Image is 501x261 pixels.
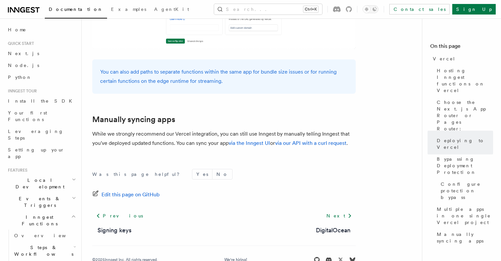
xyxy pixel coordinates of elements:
[5,48,77,59] a: Next.js
[5,95,77,107] a: Install the SDK
[433,55,456,62] span: Vercel
[434,153,493,178] a: Bypassing Deployment Protection
[12,242,77,260] button: Steps & Workflows
[5,107,77,125] a: Your first Functions
[434,96,493,135] a: Choose the Next.js App Router or Pages Router:
[437,137,493,150] span: Deploying to Vercel
[5,168,27,173] span: Features
[5,211,77,230] button: Inngest Functions
[92,115,175,124] a: Manually syncing apps
[322,210,356,222] a: Next
[363,5,378,13] button: Toggle dark mode
[5,125,77,144] a: Leveraging Steps
[229,140,270,146] a: via the Inngest UI
[92,190,160,199] a: Edit this page on GitHub
[8,26,26,33] span: Home
[92,129,356,148] p: While we strongly recommend our Vercel integration, you can still use Inngest by manually telling...
[430,53,493,65] a: Vercel
[8,63,39,68] span: Node.js
[154,7,189,12] span: AgentKit
[92,210,147,222] a: Previous
[437,156,493,176] span: Bypassing Deployment Protection
[8,51,39,56] span: Next.js
[5,41,34,46] span: Quick start
[441,181,493,201] span: Configure protection bypass
[12,230,77,242] a: Overview
[8,98,76,104] span: Install the SDK
[438,178,493,203] a: Configure protection bypass
[214,4,322,15] button: Search...Ctrl+K
[12,244,73,257] span: Steps & Workflows
[389,4,450,15] a: Contact sales
[150,2,193,18] a: AgentKit
[97,226,131,235] a: Signing keys
[5,193,77,211] button: Events & Triggers
[101,190,160,199] span: Edit this page on GitHub
[434,135,493,153] a: Deploying to Vercel
[452,4,496,15] a: Sign Up
[5,71,77,83] a: Python
[45,2,107,18] a: Documentation
[8,75,32,80] span: Python
[434,228,493,247] a: Manually syncing apps
[5,59,77,71] a: Node.js
[92,59,356,94] div: You can also add paths to separate functions within the same app for bundle size issues or for ru...
[14,233,82,238] span: Overview
[92,171,184,178] p: Was this page helpful?
[5,24,77,36] a: Home
[5,174,77,193] button: Local Development
[437,99,493,132] span: Choose the Next.js App Router or Pages Router:
[5,195,72,209] span: Events & Triggers
[5,144,77,162] a: Setting up your app
[437,67,493,94] span: Hosting Inngest functions on Vercel
[8,147,65,159] span: Setting up your app
[5,177,72,190] span: Local Development
[5,88,37,94] span: Inngest tour
[437,231,493,244] span: Manually syncing apps
[316,226,350,235] a: DigitalOcean
[437,206,493,226] span: Multiple apps in one single Vercel project
[303,6,318,13] kbd: Ctrl+K
[107,2,150,18] a: Examples
[8,110,47,122] span: Your first Functions
[111,7,146,12] span: Examples
[49,7,103,12] span: Documentation
[5,214,71,227] span: Inngest Functions
[430,42,493,53] h4: On this page
[192,169,212,179] button: Yes
[212,169,232,179] button: No
[434,65,493,96] a: Hosting Inngest functions on Vercel
[434,203,493,228] a: Multiple apps in one single Vercel project
[275,140,347,146] a: via our API with a curl request
[8,129,64,141] span: Leveraging Steps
